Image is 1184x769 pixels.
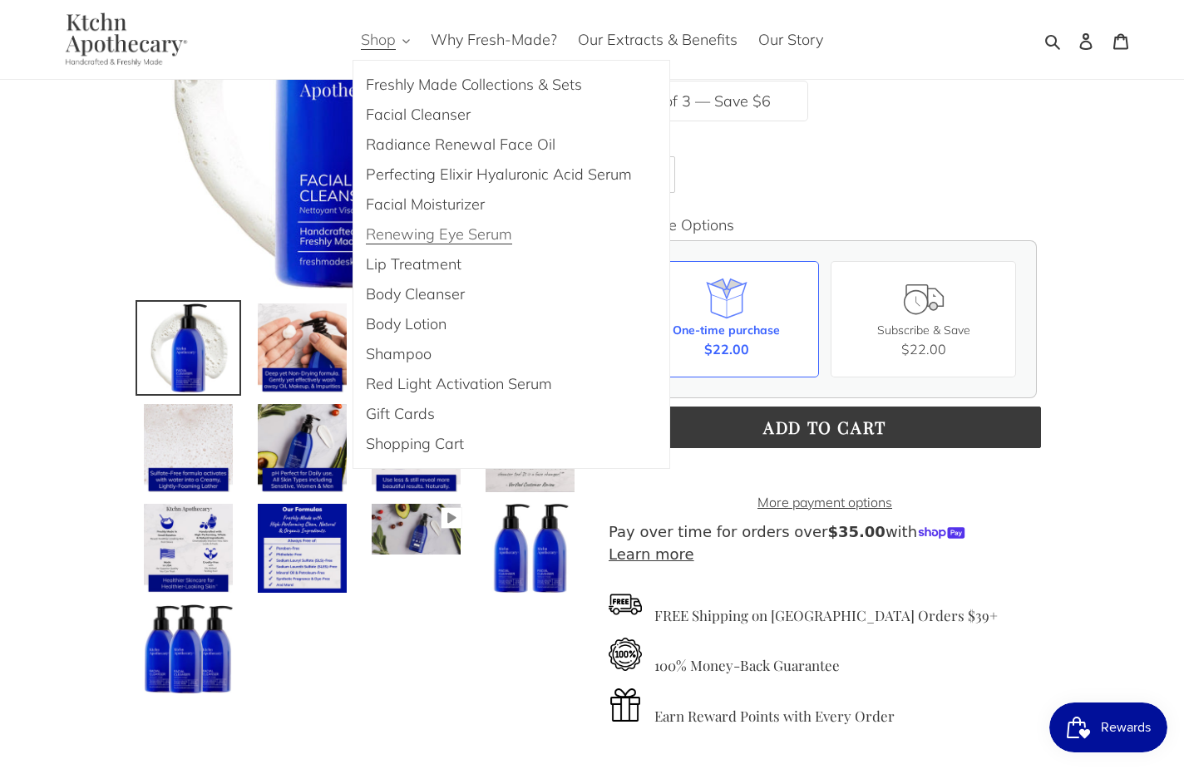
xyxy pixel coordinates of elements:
[366,135,555,155] span: Radiance Renewal Face Oil
[366,75,582,95] span: Freshly Made Collections & Sets
[877,323,970,338] span: Subscribe & Save
[609,130,1041,152] label: Quantity
[353,309,644,339] a: Body Lotion
[609,588,642,621] img: free-delivery.png
[353,70,644,100] a: Freshly Made Collections & Sets
[370,502,462,555] img: Load and play video in Gallery viewer, Facial Cleanser
[609,407,1041,448] button: Add to cart
[142,402,234,495] img: Load image into Gallery viewer, Facial Cleanser
[46,12,200,67] img: Ktchn Apothecary
[142,603,234,695] img: Load image into Gallery viewer, Facial Cleanser
[901,341,946,357] span: $22.00
[366,314,446,334] span: Body Lotion
[750,26,831,53] a: Our Story
[353,26,418,53] button: Shop
[484,502,576,594] img: Load image into Gallery viewer, Facial Cleanser
[366,254,461,274] span: Lip Treatment
[366,374,552,394] span: Red Light Activation Serum
[609,688,1041,724] h4: Earn Reward Points with Every Order
[673,322,780,339] div: One-time purchase
[366,434,464,454] span: Shopping Cart
[366,105,471,125] span: Facial Cleanser
[704,339,749,359] span: $22.00
[570,26,746,53] a: Our Extracts & Benefits
[609,492,1041,512] a: More payment options
[626,90,771,112] label: Pack of 3 — Save $6
[353,130,644,160] a: Radiance Renewal Face Oil
[366,195,485,214] span: Facial Moisturizer
[613,214,734,236] legend: Purchase Options
[353,339,644,369] a: Shampoo
[609,688,642,722] img: gift.png
[353,369,644,399] a: Red Light Activation Serum
[256,402,348,495] img: Load image into Gallery viewer, Facial Cleanser
[366,224,512,244] span: Renewing Eye Serum
[142,502,234,594] img: Load image into Gallery viewer, Facial Cleanser
[256,502,348,594] img: Load image into Gallery viewer, Facial Cleanser
[609,638,1041,673] h4: 100% Money-Back Guarantee
[758,30,823,50] span: Our Story
[578,30,738,50] span: Our Extracts & Benefits
[353,160,644,190] a: Perfecting Elixir Hyaluronic Acid Serum
[353,249,644,279] a: Lip Treatment
[422,26,565,53] a: Why Fresh-Made?
[366,284,465,304] span: Body Cleanser
[609,588,1041,624] h4: FREE Shipping on [GEOGRAPHIC_DATA] Orders $39+
[353,399,644,429] a: Gift Cards
[431,30,557,50] span: Why Fresh-Made?
[609,638,642,671] img: guarantee.png
[361,30,396,50] span: Shop
[353,279,644,309] a: Body Cleanser
[142,302,234,394] img: Load image into Gallery viewer, Facial Cleanser
[366,165,632,185] span: Perfecting Elixir Hyaluronic Acid Serum
[366,344,432,364] span: Shampoo
[256,302,348,394] img: Load image into Gallery viewer, Facial Cleanser
[1049,702,1167,752] iframe: Button to open loyalty program pop-up
[353,190,644,219] a: Facial Moisturizer
[353,429,644,459] a: Shopping Cart
[366,404,435,424] span: Gift Cards
[763,416,886,438] span: Add to cart
[353,219,644,249] a: Renewing Eye Serum
[353,100,644,130] a: Facial Cleanser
